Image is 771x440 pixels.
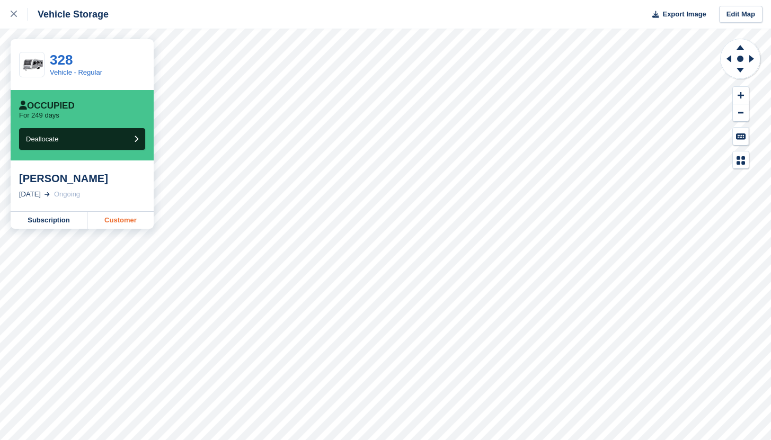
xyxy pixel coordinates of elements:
span: Export Image [662,9,706,20]
div: Vehicle Storage [28,8,109,21]
button: Keyboard Shortcuts [733,128,749,145]
img: download-removebg-preview.png [20,57,44,73]
a: Edit Map [719,6,763,23]
span: Deallocate [26,135,58,143]
a: Vehicle - Regular [50,68,102,76]
div: [PERSON_NAME] [19,172,145,185]
div: Ongoing [54,189,80,200]
a: Customer [87,212,154,229]
div: Occupied [19,101,75,111]
button: Zoom In [733,87,749,104]
button: Export Image [646,6,706,23]
button: Deallocate [19,128,145,150]
a: 328 [50,52,73,68]
p: For 249 days [19,111,59,120]
img: arrow-right-light-icn-cde0832a797a2874e46488d9cf13f60e5c3a73dbe684e267c42b8395dfbc2abf.svg [45,192,50,196]
div: [DATE] [19,189,41,200]
button: Map Legend [733,151,749,169]
button: Zoom Out [733,104,749,122]
a: Subscription [11,212,87,229]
